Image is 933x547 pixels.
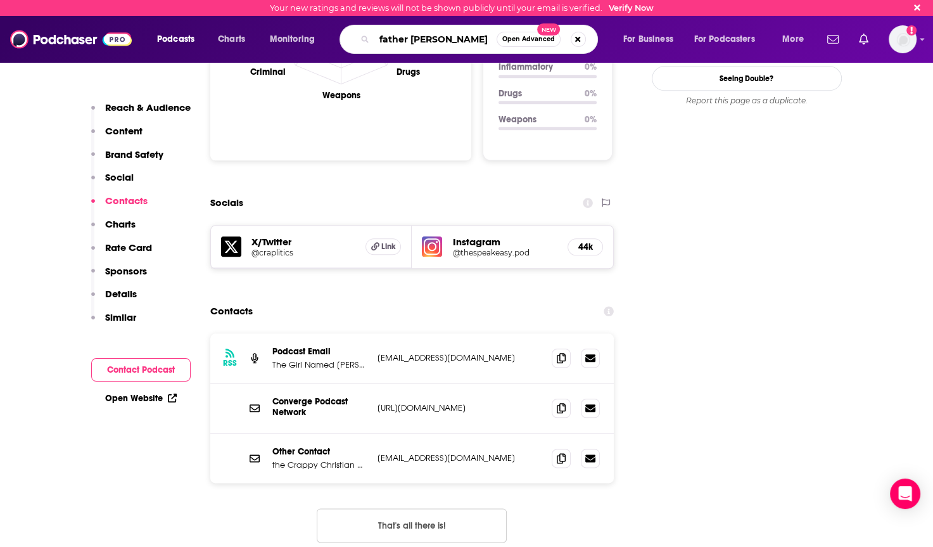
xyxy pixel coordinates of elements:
p: [EMAIL_ADDRESS][DOMAIN_NAME] [378,453,542,463]
a: Show notifications dropdown [854,29,873,50]
span: Charts [218,30,245,48]
p: Rate Card [105,241,152,254]
a: Seeing Double? [652,66,842,91]
a: @craplitics [251,248,356,257]
button: Details [91,288,137,311]
p: Podcast Email [272,346,367,357]
a: Verify Now [609,3,654,13]
p: Social [105,171,134,183]
img: iconImage [422,236,442,257]
a: Show notifications dropdown [822,29,844,50]
text: Criminal [250,67,285,77]
p: Weapons [498,114,574,125]
a: Link [365,238,401,255]
text: Drugs [397,67,420,77]
button: open menu [773,29,820,49]
svg: Email not verified [906,25,917,35]
a: Open Website [105,393,177,404]
span: Monitoring [270,30,315,48]
h5: 44k [578,241,592,252]
div: Your new ratings and reviews will not be shown publicly until your email is verified. [270,3,654,13]
p: [EMAIL_ADDRESS][DOMAIN_NAME] [378,352,542,363]
p: [URL][DOMAIN_NAME] [378,402,542,413]
p: Inflammatory [498,61,574,72]
button: open menu [148,29,211,49]
p: Converge Podcast Network [272,396,367,418]
button: open menu [614,29,689,49]
a: Charts [210,29,253,49]
p: Content [105,125,143,137]
p: 0 % [585,61,597,72]
p: The Girl Named [PERSON_NAME] [272,359,367,370]
p: Similar [105,311,136,323]
button: Sponsors [91,265,147,288]
text: Weapons [322,89,360,100]
span: Open Advanced [502,36,555,42]
button: Charts [91,218,136,241]
button: Open AdvancedNew [497,32,561,47]
button: Similar [91,311,136,335]
span: New [537,23,560,35]
input: Search podcasts, credits, & more... [374,29,497,49]
button: Nothing here. [317,508,507,543]
div: Search podcasts, credits, & more... [352,25,610,54]
button: Contacts [91,195,148,218]
span: More [782,30,804,48]
button: Social [91,171,134,195]
span: Podcasts [157,30,194,48]
p: Brand Safety [105,148,163,160]
h5: X/Twitter [251,236,356,248]
h2: Socials [210,191,243,215]
div: Report this page as a duplicate. [652,96,842,106]
p: Reach & Audience [105,101,191,113]
button: open menu [686,29,773,49]
p: Other Contact [272,446,367,457]
p: Details [105,288,137,300]
img: User Profile [889,25,917,53]
span: For Podcasters [694,30,755,48]
p: Charts [105,218,136,230]
span: Logged in as kimmiveritas [889,25,917,53]
p: 0 % [585,114,597,125]
span: For Business [623,30,673,48]
h3: RSS [223,358,237,368]
a: @thespeakeasy.pod [452,248,557,257]
button: Brand Safety [91,148,163,172]
span: Link [381,241,396,252]
p: 0 % [585,88,597,99]
button: Contact Podcast [91,358,191,382]
img: Podchaser - Follow, Share and Rate Podcasts [10,27,132,51]
button: Reach & Audience [91,101,191,125]
button: Rate Card [91,241,152,265]
button: Content [91,125,143,148]
p: Sponsors [105,265,147,277]
p: Contacts [105,195,148,207]
button: Show profile menu [889,25,917,53]
p: Drugs [498,88,574,99]
h2: Contacts [210,299,253,323]
div: Open Intercom Messenger [890,479,920,509]
p: the Crappy Christian Co. [272,460,367,470]
h5: Instagram [452,236,557,248]
button: open menu [261,29,331,49]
